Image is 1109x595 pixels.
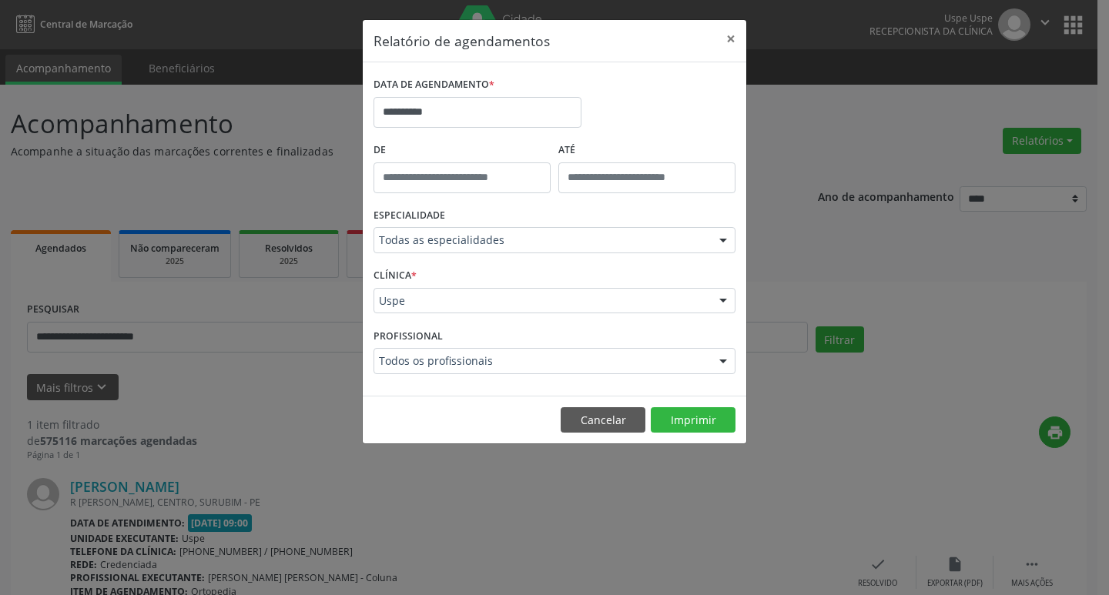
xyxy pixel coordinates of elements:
[374,204,445,228] label: ESPECIALIDADE
[561,407,645,433] button: Cancelar
[374,31,550,51] h5: Relatório de agendamentos
[379,232,704,248] span: Todas as especialidades
[374,139,551,162] label: De
[379,353,704,369] span: Todos os profissionais
[374,324,443,348] label: PROFISSIONAL
[558,139,735,162] label: ATÉ
[374,264,417,288] label: CLÍNICA
[379,293,704,309] span: Uspe
[651,407,735,433] button: Imprimir
[715,20,746,58] button: Close
[374,73,494,97] label: DATA DE AGENDAMENTO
